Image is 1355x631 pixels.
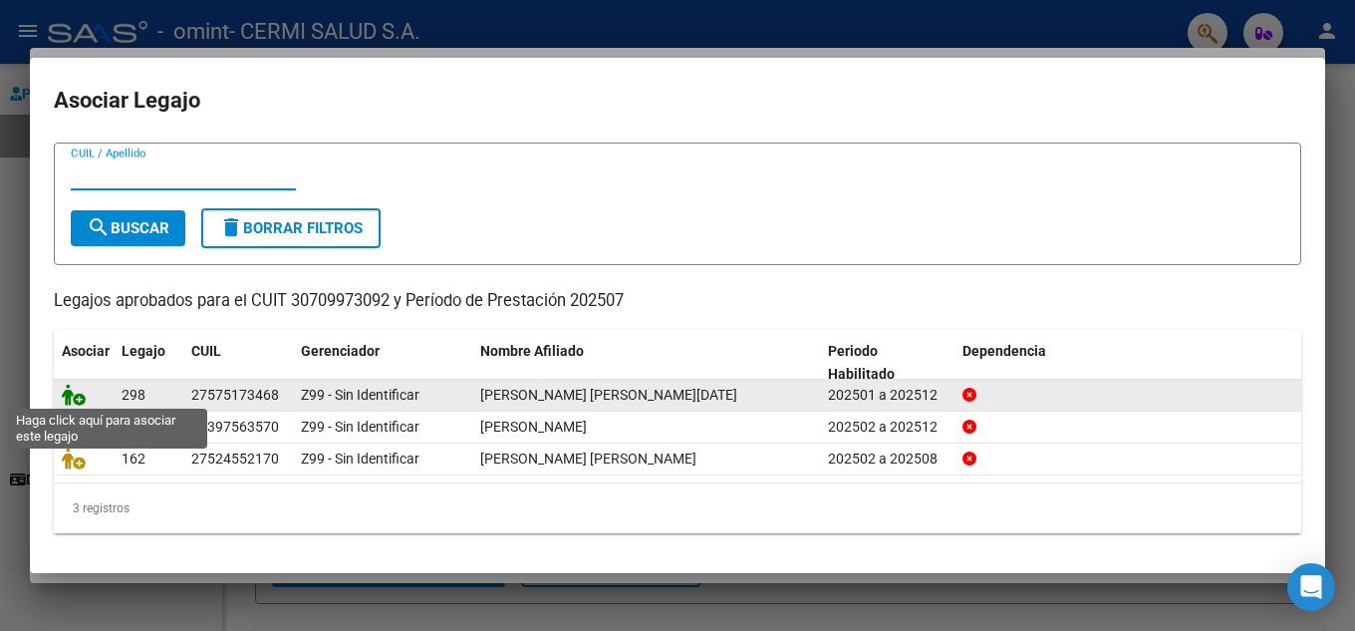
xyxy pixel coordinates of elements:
[1287,563,1335,611] div: Open Intercom Messenger
[472,330,820,396] datatable-header-cell: Nombre Afiliado
[219,219,363,237] span: Borrar Filtros
[87,215,111,239] mat-icon: search
[301,343,380,359] span: Gerenciador
[183,330,293,396] datatable-header-cell: CUIL
[828,384,947,407] div: 202501 a 202512
[828,416,947,439] div: 202502 a 202512
[122,343,165,359] span: Legajo
[191,384,279,407] div: 27575173468
[122,419,145,435] span: 167
[219,215,243,239] mat-icon: delete
[191,448,279,471] div: 27524552170
[87,219,169,237] span: Buscar
[54,330,114,396] datatable-header-cell: Asociar
[114,330,183,396] datatable-header-cell: Legajo
[962,343,1046,359] span: Dependencia
[54,289,1301,314] p: Legajos aprobados para el CUIT 30709973092 y Período de Prestación 202507
[301,451,419,467] span: Z99 - Sin Identificar
[191,343,221,359] span: CUIL
[480,451,696,467] span: SIMOES VICTORIA ISABEL
[293,330,472,396] datatable-header-cell: Gerenciador
[191,416,279,439] div: 20397563570
[122,451,145,467] span: 162
[820,330,954,396] datatable-header-cell: Periodo Habilitado
[122,387,145,403] span: 298
[301,419,419,435] span: Z99 - Sin Identificar
[71,210,185,246] button: Buscar
[301,387,419,403] span: Z99 - Sin Identificar
[480,387,737,403] span: REYES POMA KAREN LUCIA
[62,343,110,359] span: Asociar
[54,483,1301,533] div: 3 registros
[201,208,381,248] button: Borrar Filtros
[480,343,584,359] span: Nombre Afiliado
[54,82,1301,120] h2: Asociar Legajo
[828,448,947,471] div: 202502 a 202508
[828,343,895,382] span: Periodo Habilitado
[480,419,587,435] span: UGAZIO MARCOS RAMIRO
[954,330,1302,396] datatable-header-cell: Dependencia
